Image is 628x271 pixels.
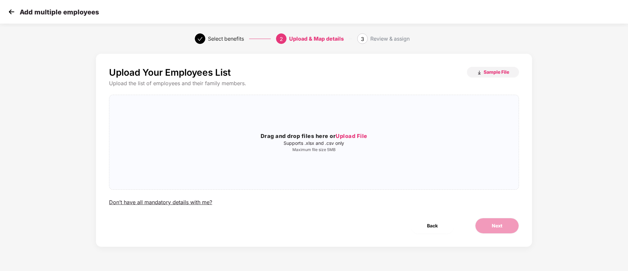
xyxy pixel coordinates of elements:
h3: Drag and drop files here or [109,132,519,141]
span: Upload File [336,133,367,139]
p: Add multiple employees [20,8,99,16]
button: Next [475,218,519,234]
span: 2 [280,36,283,42]
div: Select benefits [208,33,244,44]
span: Back [427,222,438,229]
span: 3 [361,36,364,42]
img: download_icon [477,70,482,75]
img: svg+xml;base64,PHN2ZyB4bWxucz0iaHR0cDovL3d3dy53My5vcmcvMjAwMC9zdmciIHdpZHRoPSIzMCIgaGVpZ2h0PSIzMC... [7,7,16,17]
div: Upload & Map details [289,33,344,44]
span: Drag and drop files here orUpload FileSupports .xlsx and .csv onlyMaximum file size 5MB [109,95,519,189]
p: Supports .xlsx and .csv only [109,141,519,146]
button: Back [411,218,454,234]
p: Upload Your Employees List [109,67,231,78]
div: Don’t have all mandatory details with me? [109,199,212,206]
span: check [197,36,203,42]
span: Sample File [484,69,509,75]
div: Upload the list of employees and their family members. [109,80,519,87]
p: Maximum file size 5MB [109,147,519,152]
div: Review & assign [370,33,410,44]
button: Sample File [467,67,519,77]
